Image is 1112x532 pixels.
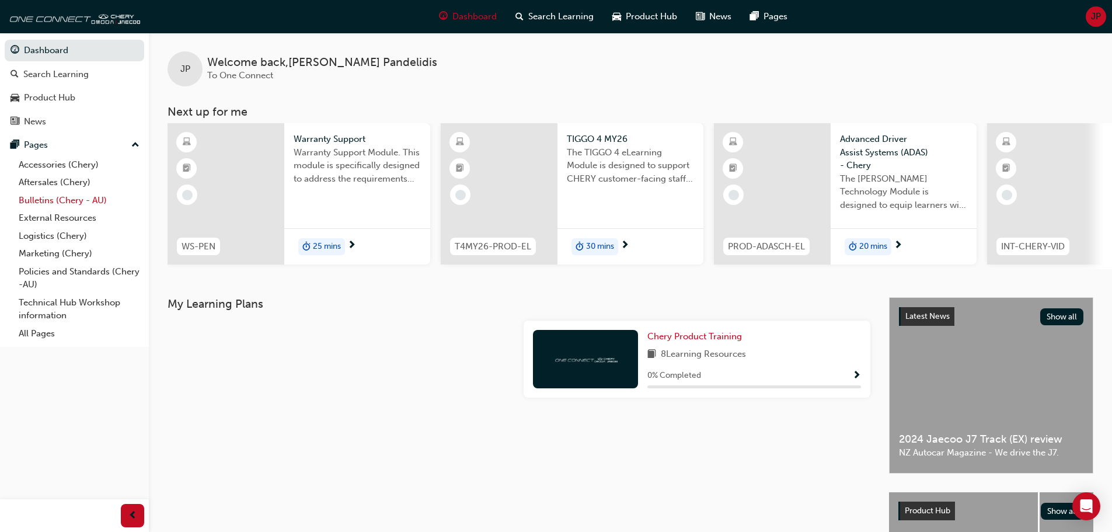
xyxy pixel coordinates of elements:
[905,311,950,321] span: Latest News
[207,70,273,81] span: To One Connect
[729,161,737,176] span: booktick-icon
[686,5,741,29] a: news-iconNews
[1002,135,1010,150] span: learningResourceType_ELEARNING-icon
[626,10,677,23] span: Product Hub
[889,297,1093,474] a: Latest NewsShow all2024 Jaecoo J7 Track (EX) reviewNZ Autocar Magazine - We drive the J7.
[6,5,140,28] img: oneconnect
[647,331,742,342] span: Chery Product Training
[849,239,857,255] span: duration-icon
[5,134,144,156] button: Pages
[183,135,191,150] span: learningResourceType_ELEARNING-icon
[14,156,144,174] a: Accessories (Chery)
[180,62,190,76] span: JP
[1041,503,1085,520] button: Show all
[899,307,1083,326] a: Latest NewsShow all
[647,347,656,362] span: book-icon
[441,123,703,265] a: T4MY26-PROD-ELTIGGO 4 MY26The TIGGO 4 eLearning Module is designed to support CHERY customer-faci...
[14,263,144,294] a: Policies and Standards (Chery -AU)
[728,190,739,200] span: learningRecordVerb_NONE-icon
[898,502,1084,520] a: Product HubShow all
[313,240,341,253] span: 25 mins
[14,192,144,210] a: Bulletins (Chery - AU)
[183,161,191,176] span: booktick-icon
[131,138,140,153] span: up-icon
[14,245,144,263] a: Marketing (Chery)
[128,509,137,523] span: prev-icon
[168,123,430,265] a: WS-PENWarranty SupportWarranty Support Module. This module is specifically designed to address th...
[576,239,584,255] span: duration-icon
[182,190,193,200] span: learningRecordVerb_NONE-icon
[5,37,144,134] button: DashboardSearch LearningProduct HubNews
[5,87,144,109] a: Product Hub
[1091,10,1101,23] span: JP
[729,135,737,150] span: learningResourceType_ELEARNING-icon
[168,297,870,311] h3: My Learning Plans
[302,239,311,255] span: duration-icon
[728,240,805,253] span: PROD-ADASCH-EL
[207,56,437,69] span: Welcome back , [PERSON_NAME] Pandelidis
[182,240,215,253] span: WS-PEN
[14,227,144,245] a: Logistics (Chery)
[14,294,144,325] a: Technical Hub Workshop information
[764,10,787,23] span: Pages
[456,135,464,150] span: learningResourceType_ELEARNING-icon
[1002,161,1010,176] span: booktick-icon
[294,133,421,146] span: Warranty Support
[741,5,797,29] a: pages-iconPages
[714,123,977,265] a: PROD-ADASCH-ELAdvanced Driver Assist Systems (ADAS) - CheryThe [PERSON_NAME] Technology Module is...
[709,10,731,23] span: News
[1002,190,1012,200] span: learningRecordVerb_NONE-icon
[1001,240,1065,253] span: INT-CHERY-VID
[859,240,887,253] span: 20 mins
[294,146,421,186] span: Warranty Support Module. This module is specifically designed to address the requirements and pro...
[24,138,48,152] div: Pages
[1086,6,1106,27] button: JP
[11,140,19,151] span: pages-icon
[5,40,144,61] a: Dashboard
[14,325,144,343] a: All Pages
[455,240,531,253] span: T4MY26-PROD-EL
[24,91,75,105] div: Product Hub
[14,173,144,192] a: Aftersales (Chery)
[840,133,967,172] span: Advanced Driver Assist Systems (ADAS) - Chery
[553,353,618,364] img: oneconnect
[894,241,902,251] span: next-icon
[1072,492,1100,520] div: Open Intercom Messenger
[506,5,603,29] a: search-iconSearch Learning
[515,9,524,24] span: search-icon
[11,46,19,56] span: guage-icon
[11,69,19,80] span: search-icon
[24,115,46,128] div: News
[603,5,686,29] a: car-iconProduct Hub
[455,190,466,200] span: learningRecordVerb_NONE-icon
[23,68,89,81] div: Search Learning
[750,9,759,24] span: pages-icon
[1040,308,1084,325] button: Show all
[647,369,701,383] span: 0 % Completed
[14,209,144,227] a: External Resources
[696,9,705,24] span: news-icon
[852,368,861,383] button: Show Progress
[5,111,144,133] a: News
[661,347,746,362] span: 8 Learning Resources
[5,64,144,85] a: Search Learning
[899,446,1083,460] span: NZ Autocar Magazine - We drive the J7.
[430,5,506,29] a: guage-iconDashboard
[905,506,950,516] span: Product Hub
[567,146,694,186] span: The TIGGO 4 eLearning Module is designed to support CHERY customer-facing staff with the product ...
[347,241,356,251] span: next-icon
[11,93,19,103] span: car-icon
[456,161,464,176] span: booktick-icon
[899,433,1083,446] span: 2024 Jaecoo J7 Track (EX) review
[621,241,629,251] span: next-icon
[528,10,594,23] span: Search Learning
[647,330,747,343] a: Chery Product Training
[452,10,497,23] span: Dashboard
[439,9,448,24] span: guage-icon
[612,9,621,24] span: car-icon
[11,117,19,127] span: news-icon
[852,371,861,381] span: Show Progress
[586,240,614,253] span: 30 mins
